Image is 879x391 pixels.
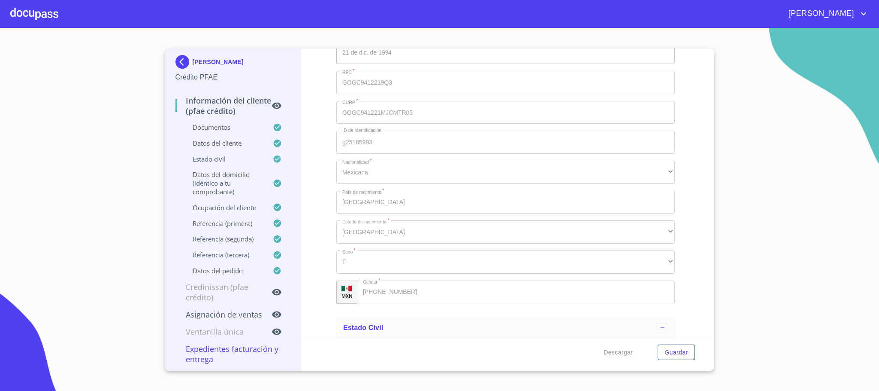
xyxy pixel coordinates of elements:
[336,220,675,244] div: [GEOGRAPHIC_DATA]
[665,347,688,358] span: Guardar
[175,72,291,82] p: Crédito PFAE
[175,219,273,228] p: Referencia (primera)
[175,55,291,72] div: [PERSON_NAME]
[175,123,273,131] p: Documentos
[343,324,383,331] span: Estado Civil
[341,293,353,299] p: MXN
[175,55,193,69] img: Docupass spot blue
[175,170,273,196] p: Datos del domicilio (idéntico a tu comprobante)
[193,58,244,65] p: [PERSON_NAME]
[175,95,272,116] p: Información del cliente (PFAE crédito)
[175,266,273,275] p: Datos del pedido
[175,155,273,163] p: Estado Civil
[175,250,273,259] p: Referencia (tercera)
[175,327,272,337] p: Ventanilla única
[782,7,858,21] span: [PERSON_NAME]
[175,344,291,364] p: Expedientes Facturación y Entrega
[336,318,675,338] div: Estado Civil
[604,347,633,358] span: Descargar
[341,286,352,292] img: R93DlvwvvjP9fbrDwZeCRYBHk45OWMq+AAOlFVsxT89f82nwPLnD58IP7+ANJEaWYhP0Tx8kkA0WlQMPQsAAgwAOmBj20AXj6...
[658,345,695,360] button: Guardar
[600,345,636,360] button: Descargar
[175,282,272,302] p: Credinissan (PFAE crédito)
[336,161,675,184] div: Mexicana
[175,203,273,212] p: Ocupación del Cliente
[782,7,869,21] button: account of current user
[175,139,273,147] p: Datos del cliente
[175,309,272,320] p: Asignación de Ventas
[175,235,273,243] p: Referencia (segunda)
[336,250,675,274] div: F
